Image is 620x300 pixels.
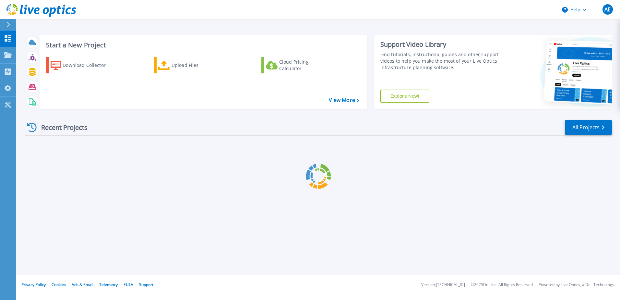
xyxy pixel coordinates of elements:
div: Upload Files [172,59,223,72]
a: Telemetry [99,282,118,287]
a: Upload Files [154,57,226,73]
a: Explore Now! [380,90,430,103]
a: View More [329,97,359,103]
a: EULA [124,282,133,287]
div: Support Video Library [380,40,502,49]
div: Download Collector [63,59,114,72]
a: All Projects [565,120,612,135]
li: Version: [TECHNICAL_ID] [421,283,465,287]
li: Powered by Live Optics, a Dell Technology [539,283,614,287]
a: Ads & Email [72,282,93,287]
a: Support [139,282,153,287]
div: Find tutorials, instructional guides and other support videos to help you make the most of your L... [380,51,502,71]
a: Cloud Pricing Calculator [261,57,334,73]
span: AE [604,7,611,12]
a: Download Collector [46,57,118,73]
div: Recent Projects [25,119,96,135]
div: Cloud Pricing Calculator [279,59,331,72]
a: Privacy Policy [21,282,46,287]
h3: Start a New Project [46,42,359,49]
li: © 2025 Dell Inc. All Rights Reserved [471,283,533,287]
a: Cookies [52,282,66,287]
